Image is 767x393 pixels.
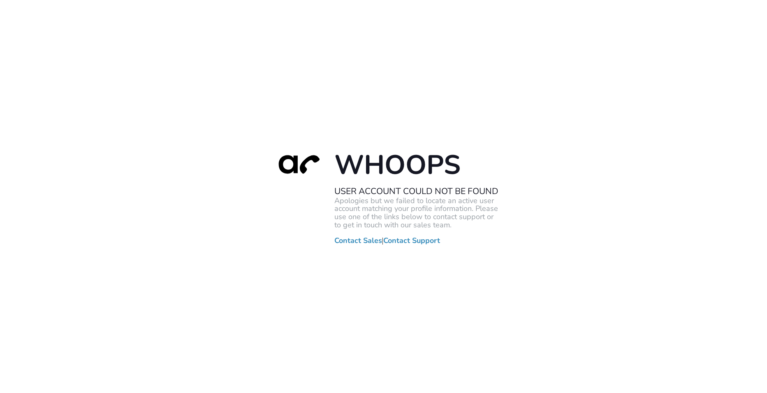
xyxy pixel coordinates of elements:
h1: Whoops [334,148,499,182]
div: | [269,148,499,245]
a: Contact Sales [334,236,382,245]
h2: User Account Could Not Be Found [334,186,499,196]
a: Contact Support [383,236,440,245]
p: Apologies but we failed to locate an active user account matching your profile information. Pleas... [334,196,499,229]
